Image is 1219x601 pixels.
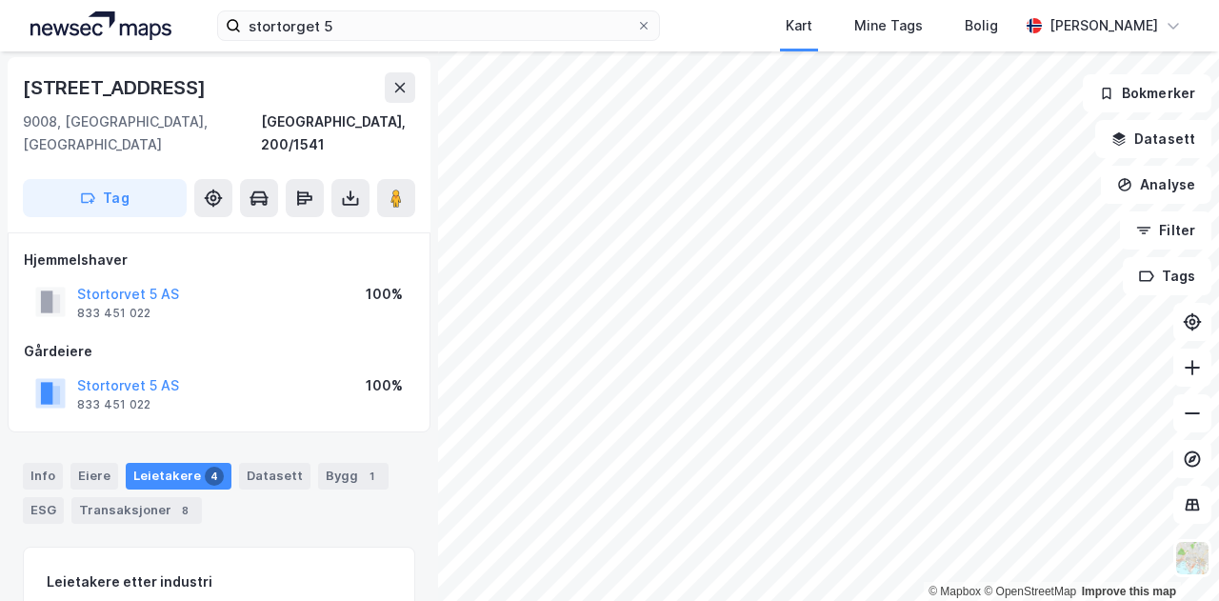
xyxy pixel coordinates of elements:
div: Leietakere [126,463,231,490]
button: Analyse [1101,166,1211,204]
div: 833 451 022 [77,306,150,321]
div: Gårdeiere [24,340,414,363]
iframe: Chat Widget [1124,510,1219,601]
div: ESG [23,497,64,524]
div: Kontrollprogram for chat [1124,510,1219,601]
div: Hjemmelshaver [24,249,414,271]
div: Bolig [965,14,998,37]
div: Mine Tags [854,14,923,37]
a: Improve this map [1082,585,1176,598]
div: Kart [786,14,812,37]
button: Bokmerker [1083,74,1211,112]
div: Transaksjoner [71,497,202,524]
button: Tag [23,179,187,217]
button: Tags [1123,257,1211,295]
div: [GEOGRAPHIC_DATA], 200/1541 [261,110,415,156]
input: Søk på adresse, matrikkel, gårdeiere, leietakere eller personer [241,11,636,40]
div: 1 [362,467,381,486]
div: Eiere [70,463,118,490]
div: Bygg [318,463,389,490]
div: [PERSON_NAME] [1049,14,1158,37]
div: Leietakere etter industri [47,571,391,593]
div: 8 [175,501,194,520]
div: 100% [366,283,403,306]
div: Datasett [239,463,310,490]
img: logo.a4113a55bc3d86da70a041830d287a7e.svg [30,11,171,40]
div: 833 451 022 [77,397,150,412]
button: Datasett [1095,120,1211,158]
a: OpenStreetMap [984,585,1076,598]
div: [STREET_ADDRESS] [23,72,210,103]
div: Info [23,463,63,490]
a: Mapbox [929,585,981,598]
div: 4 [205,467,224,486]
button: Filter [1120,211,1211,250]
div: 9008, [GEOGRAPHIC_DATA], [GEOGRAPHIC_DATA] [23,110,261,156]
div: 100% [366,374,403,397]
